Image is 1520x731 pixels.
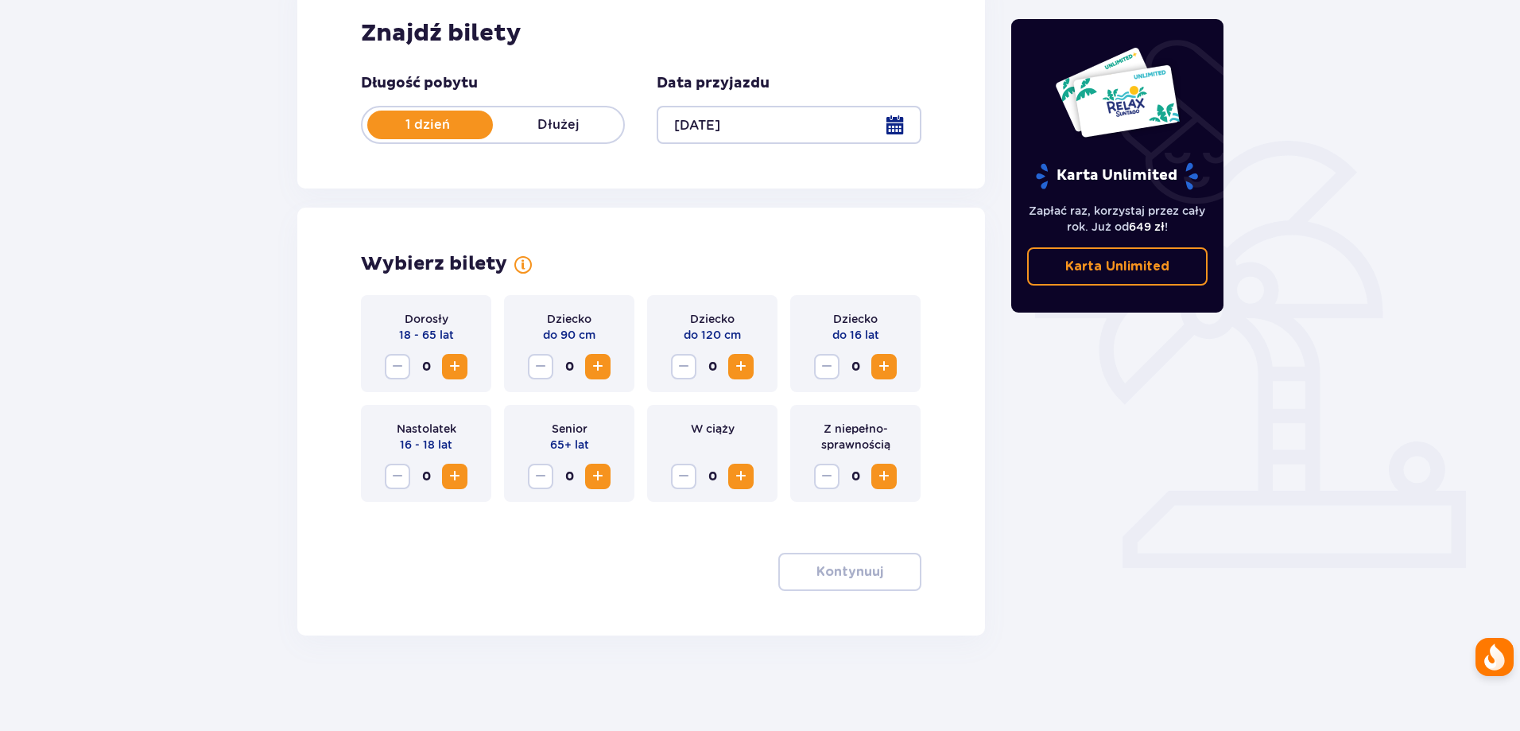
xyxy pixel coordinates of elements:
[832,327,879,343] p: do 16 lat
[814,464,839,489] button: Decrease
[400,437,452,453] p: 16 - 18 lat
[556,464,582,489] span: 0
[556,354,582,379] span: 0
[871,354,897,379] button: Increase
[361,252,507,276] p: Wybierz bilety
[397,421,456,437] p: Nastolatek
[399,327,454,343] p: 18 - 65 lat
[442,354,467,379] button: Increase
[833,311,878,327] p: Dziecko
[690,311,735,327] p: Dziecko
[728,464,754,489] button: Increase
[684,327,741,343] p: do 120 cm
[361,74,478,93] p: Długość pobytu
[691,421,735,437] p: W ciąży
[671,464,696,489] button: Decrease
[363,116,493,134] p: 1 dzień
[1027,247,1208,286] a: Karta Unlimited
[550,437,589,453] p: 65+ lat
[814,354,839,379] button: Decrease
[843,354,868,379] span: 0
[843,464,868,489] span: 0
[700,354,725,379] span: 0
[728,354,754,379] button: Increase
[528,354,553,379] button: Decrease
[1034,162,1200,190] p: Karta Unlimited
[405,311,448,327] p: Dorosły
[1065,258,1169,275] p: Karta Unlimited
[413,464,439,489] span: 0
[657,74,770,93] p: Data przyjazdu
[585,464,611,489] button: Increase
[816,563,883,581] p: Kontynuuj
[1129,220,1165,233] span: 649 zł
[442,464,467,489] button: Increase
[493,116,623,134] p: Dłużej
[385,464,410,489] button: Decrease
[671,354,696,379] button: Decrease
[547,311,591,327] p: Dziecko
[361,18,921,49] h2: Znajdź bilety
[700,464,725,489] span: 0
[778,553,921,591] button: Kontynuuj
[552,421,587,437] p: Senior
[1027,203,1208,235] p: Zapłać raz, korzystaj przez cały rok. Już od !
[803,421,908,453] p: Z niepełno­sprawnością
[385,354,410,379] button: Decrease
[871,464,897,489] button: Increase
[585,354,611,379] button: Increase
[543,327,595,343] p: do 90 cm
[528,464,553,489] button: Decrease
[413,354,439,379] span: 0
